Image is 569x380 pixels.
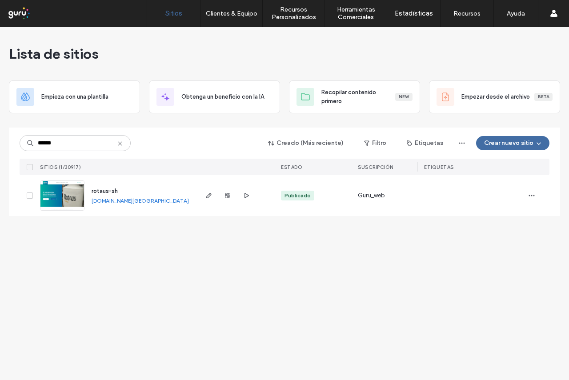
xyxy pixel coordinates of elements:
[429,80,560,113] div: Empezar desde el archivoBeta
[424,164,454,170] span: ETIQUETAS
[181,92,264,101] span: Obtenga un beneficio con la IA
[289,80,420,113] div: Recopilar contenido primeroNew
[92,188,118,194] a: rotaus-sh
[358,164,393,170] span: Suscripción
[263,6,325,21] label: Recursos Personalizados
[325,6,387,21] label: Herramientas Comerciales
[534,93,553,101] div: Beta
[453,10,481,17] label: Recursos
[41,92,108,101] span: Empieza con una plantilla
[395,93,413,101] div: New
[358,191,385,200] span: Guru_web
[92,197,189,204] a: [DOMAIN_NAME][GEOGRAPHIC_DATA]
[507,10,525,17] label: Ayuda
[461,92,530,101] span: Empezar desde el archivo
[281,164,302,170] span: ESTADO
[395,9,433,17] label: Estadísticas
[206,10,257,17] label: Clientes & Equipo
[399,136,451,150] button: Etiquetas
[476,136,549,150] button: Crear nuevo sitio
[19,6,44,14] span: Ayuda
[321,88,395,106] span: Recopilar contenido primero
[149,80,280,113] div: Obtenga un beneficio con la IA
[9,80,140,113] div: Empieza con una plantilla
[9,45,99,63] span: Lista de sitios
[284,192,311,200] div: Publicado
[165,9,182,17] label: Sitios
[260,136,352,150] button: Creado (Más reciente)
[40,164,81,170] span: SITIOS (1/30917)
[355,136,395,150] button: Filtro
